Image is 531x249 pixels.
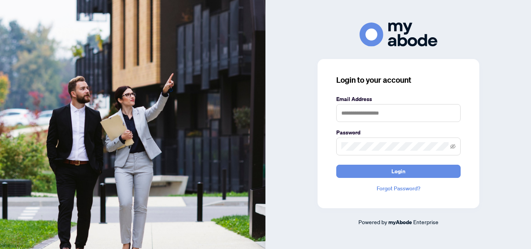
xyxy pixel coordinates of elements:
h3: Login to your account [336,75,461,85]
button: Login [336,165,461,178]
span: Enterprise [413,218,438,225]
label: Password [336,128,461,137]
a: Forgot Password? [336,184,461,193]
span: eye-invisible [450,144,456,149]
span: Powered by [358,218,387,225]
label: Email Address [336,95,461,103]
span: Login [391,165,405,178]
img: ma-logo [360,23,437,46]
a: myAbode [388,218,412,226]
